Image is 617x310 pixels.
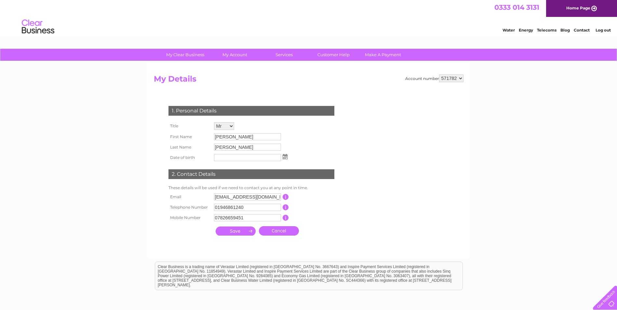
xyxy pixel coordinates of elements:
div: Account number [405,74,463,82]
h2: My Details [154,74,463,87]
div: 2. Contact Details [168,169,334,179]
a: Services [257,49,311,61]
a: 0333 014 3131 [494,3,539,11]
a: Telecoms [537,28,557,32]
input: Information [283,194,289,200]
th: Date of birth [167,152,212,163]
a: Customer Help [307,49,360,61]
a: Blog [560,28,570,32]
a: Log out [596,28,611,32]
th: Last Name [167,142,212,152]
div: 1. Personal Details [168,106,334,116]
a: Energy [519,28,533,32]
a: Cancel [259,226,299,236]
th: Title [167,121,212,132]
th: Mobile Number [167,213,212,223]
a: Contact [574,28,590,32]
img: logo.png [21,17,55,37]
a: Make A Payment [356,49,410,61]
input: Information [283,215,289,221]
a: Water [503,28,515,32]
img: ... [283,154,288,159]
input: Information [283,204,289,210]
th: Email [167,192,212,202]
th: Telephone Number [167,202,212,213]
div: Clear Business is a trading name of Verastar Limited (registered in [GEOGRAPHIC_DATA] No. 3667643... [155,4,463,32]
td: These details will be used if we need to contact you at any point in time. [167,184,336,192]
th: First Name [167,132,212,142]
a: My Account [208,49,262,61]
input: Submit [216,226,256,236]
a: My Clear Business [158,49,212,61]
